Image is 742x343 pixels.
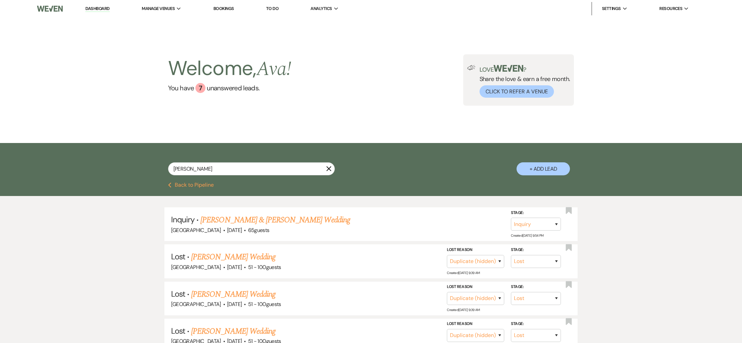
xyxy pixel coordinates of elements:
button: Back to Pipeline [168,182,214,188]
span: Ava ! [256,54,291,84]
label: Lost Reason [447,246,504,254]
span: Lost [171,326,185,336]
h2: Welcome, [168,54,291,83]
div: Share the love & earn a free month. [476,65,570,98]
img: Weven Logo [37,2,63,16]
span: Resources [659,5,682,12]
input: Search by name, event date, email address or phone number [168,162,335,175]
div: 7 [195,83,205,93]
span: Settings [602,5,621,12]
span: [DATE] [227,301,242,308]
span: [GEOGRAPHIC_DATA] [171,264,221,271]
span: Lost [171,289,185,299]
img: weven-logo-green.svg [494,65,523,72]
img: loud-speaker-illustration.svg [467,65,476,70]
label: Stage: [511,283,561,291]
label: Lost Reason [447,320,504,328]
p: Love ? [480,65,570,73]
span: [DATE] [227,227,242,234]
span: [GEOGRAPHIC_DATA] [171,227,221,234]
span: [DATE] [227,264,242,271]
span: 51 - 100 guests [248,264,281,271]
a: [PERSON_NAME] & [PERSON_NAME] Wedding [200,214,350,226]
span: Manage Venues [142,5,175,12]
span: Analytics [310,5,332,12]
a: Dashboard [85,6,109,12]
span: [GEOGRAPHIC_DATA] [171,301,221,308]
a: You have 7 unanswered leads. [168,83,291,93]
label: Stage: [511,320,561,328]
a: To Do [266,6,278,11]
a: [PERSON_NAME] Wedding [191,288,275,300]
span: Created: [DATE] 9:39 AM [447,308,480,312]
a: Bookings [213,6,234,11]
label: Stage: [511,209,561,217]
span: Created: [DATE] 9:54 PM [511,233,543,238]
a: [PERSON_NAME] Wedding [191,251,275,263]
button: + Add Lead [517,162,570,175]
a: [PERSON_NAME] Wedding [191,325,275,337]
button: Click to Refer a Venue [480,85,554,98]
span: 51 - 100 guests [248,301,281,308]
span: Lost [171,251,185,262]
span: 65 guests [248,227,269,234]
span: Inquiry [171,214,194,225]
label: Lost Reason [447,283,504,291]
span: Created: [DATE] 9:39 AM [447,270,480,275]
label: Stage: [511,246,561,254]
